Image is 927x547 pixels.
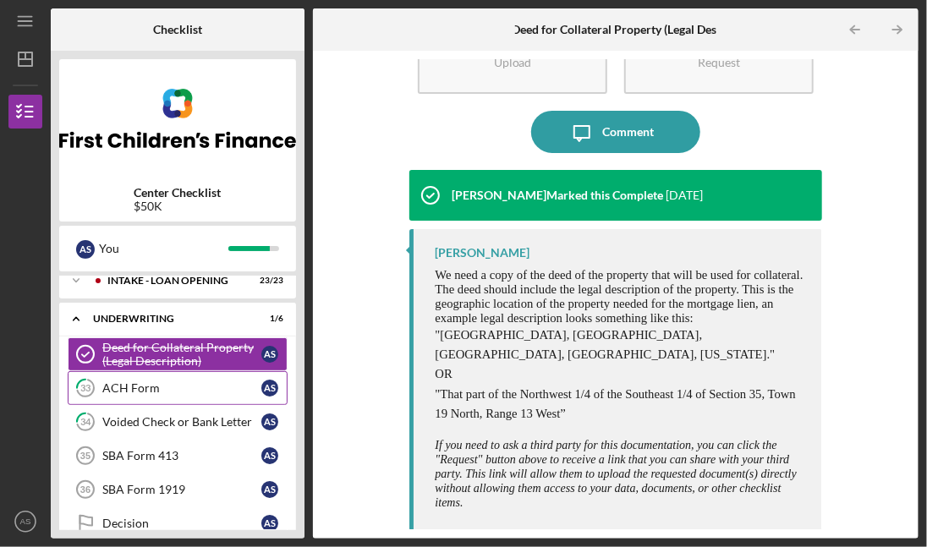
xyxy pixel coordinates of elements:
a: 35SBA Form 413AS [68,439,288,473]
em: If you need to ask a third party for this documentation, you can click the "Request" button above... [435,439,796,509]
a: 34Voided Check or Bank LetterAS [68,405,288,439]
tspan: 35 [80,451,91,461]
button: AS [8,505,42,539]
span: We need a copy of the deed of the property that will be used for collateral. The deed should incl... [435,268,803,325]
div: You [99,234,228,263]
div: ACH Form [102,381,261,395]
a: Deed for Collateral Property (Legal Description)AS [68,337,288,371]
span: "[GEOGRAPHIC_DATA], [GEOGRAPHIC_DATA], [GEOGRAPHIC_DATA], [GEOGRAPHIC_DATA], [US_STATE]." [435,328,775,361]
div: [PERSON_NAME] Marked this Complete [452,189,663,202]
div: UNDERWRITING [93,314,241,324]
div: A S [261,515,278,532]
span: OR [435,367,452,380]
a: 36SBA Form 1919AS [68,473,288,506]
div: 23 / 23 [253,276,283,286]
a: DecisionAS [68,506,288,540]
text: AS [20,517,31,527]
div: Deed for Collateral Property (Legal Description) [102,341,261,368]
div: A S [261,413,278,430]
div: INTAKE - LOAN OPENING [107,276,241,286]
div: A S [76,240,95,259]
div: A S [261,346,278,363]
div: [PERSON_NAME] [435,246,529,260]
div: Decision [102,517,261,530]
div: Comment [603,111,655,153]
div: Upload [494,56,532,68]
time: 2025-07-15 14:13 [666,189,703,202]
div: SBA Form 413 [102,449,261,462]
b: Checklist [153,23,202,36]
div: SBA Form 1919 [102,483,261,496]
div: A S [261,380,278,397]
div: A S [261,447,278,464]
div: 1 / 6 [253,314,283,324]
span: ​ [435,439,796,509]
div: $50K [134,200,222,213]
b: Deed for Collateral Property (Legal Description) [512,23,762,36]
div: A S [261,481,278,498]
b: Center Checklist [134,186,222,200]
div: Request [698,56,740,68]
a: 33ACH FormAS [68,371,288,405]
img: Product logo [59,68,296,169]
div: Voided Check or Bank Letter [102,415,261,429]
tspan: 33 [80,383,91,394]
tspan: 36 [80,484,91,495]
button: Comment [531,111,700,153]
tspan: 34 [80,417,91,428]
span: "That part of the Northwest 1/4 of the Southeast 1/4 of Section 35, Town 19 North, Range 13 West” [435,387,795,420]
